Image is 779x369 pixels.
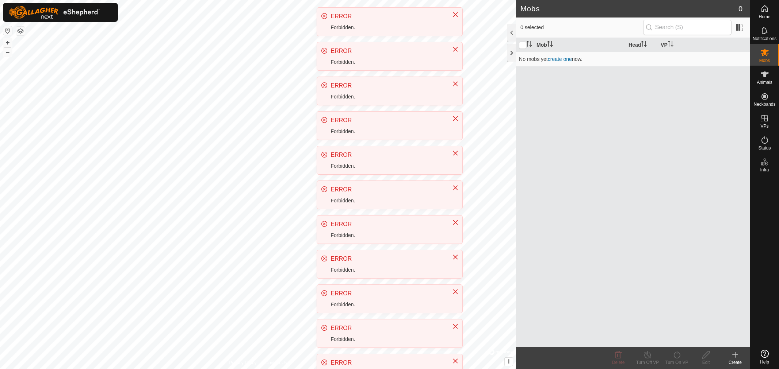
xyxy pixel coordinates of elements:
div: Forbidden. [331,266,445,274]
button: Close [450,9,461,20]
button: Close [450,287,461,297]
p-sorticon: Activate to sort [547,42,553,48]
div: ERROR [331,116,445,125]
div: ERROR [331,47,445,55]
div: Forbidden. [331,232,445,239]
a: Contact Us [265,360,287,366]
div: ERROR [331,81,445,90]
a: Help [750,347,779,367]
button: Reset Map [3,26,12,35]
div: Forbidden. [331,301,445,308]
button: Close [450,44,461,54]
img: Gallagher Logo [9,6,100,19]
button: Close [450,252,461,262]
div: Forbidden. [331,58,445,66]
button: Close [450,148,461,158]
div: ERROR [331,255,445,263]
button: Close [450,113,461,124]
div: Forbidden. [331,128,445,135]
span: i [508,358,509,365]
div: Turn Off VP [633,359,662,366]
div: ERROR [331,289,445,298]
div: Forbidden. [331,24,445,31]
div: ERROR [331,220,445,229]
div: Forbidden. [331,93,445,101]
button: Map Layers [16,27,25,35]
h2: Mobs [520,4,738,13]
div: ERROR [331,185,445,194]
div: ERROR [331,358,445,367]
span: 0 selected [520,24,643,31]
span: Status [758,146,771,150]
div: ERROR [331,12,445,21]
span: 0 [738,3,742,14]
span: Help [760,360,769,364]
div: Turn On VP [662,359,691,366]
div: Forbidden. [331,335,445,343]
button: Close [450,321,461,331]
div: ERROR [331,324,445,333]
button: i [505,358,513,366]
div: Edit [691,359,721,366]
a: Privacy Policy [229,360,257,366]
button: Close [450,356,461,366]
button: Close [450,183,461,193]
th: Mob [534,38,626,52]
button: + [3,38,12,47]
span: Infra [760,168,769,172]
div: Forbidden. [331,162,445,170]
div: Forbidden. [331,197,445,205]
td: No mobs yet now. [516,52,750,66]
p-sorticon: Activate to sort [526,42,532,48]
button: – [3,48,12,57]
span: Delete [612,360,625,365]
button: Close [450,217,461,228]
div: ERROR [331,151,445,159]
a: create one [548,56,572,62]
div: Create [721,359,750,366]
button: Close [450,79,461,89]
